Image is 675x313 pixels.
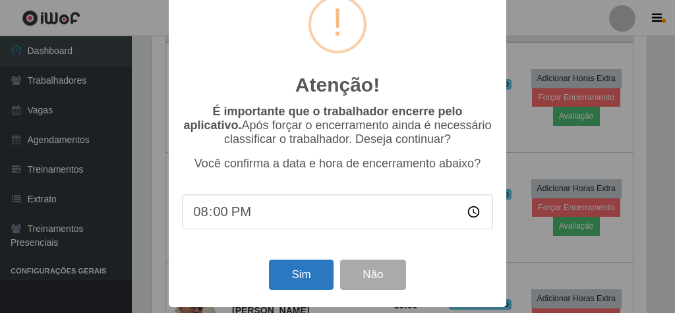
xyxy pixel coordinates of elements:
[183,105,462,132] b: É importante que o trabalhador encerre pelo aplicativo.
[182,105,493,146] p: Após forçar o encerramento ainda é necessário classificar o trabalhador. Deseja continuar?
[182,157,493,171] p: Você confirma a data e hora de encerramento abaixo?
[340,260,405,291] button: Não
[269,260,333,291] button: Sim
[295,73,380,97] h2: Atenção!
